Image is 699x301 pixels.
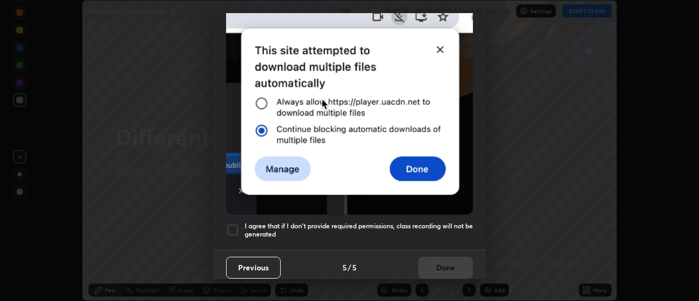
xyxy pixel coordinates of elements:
[352,262,357,273] h4: 5
[226,257,281,279] button: Previous
[348,262,351,273] h4: /
[342,262,347,273] h4: 5
[245,222,473,239] h5: I agree that if I don't provide required permissions, class recording will not be generated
